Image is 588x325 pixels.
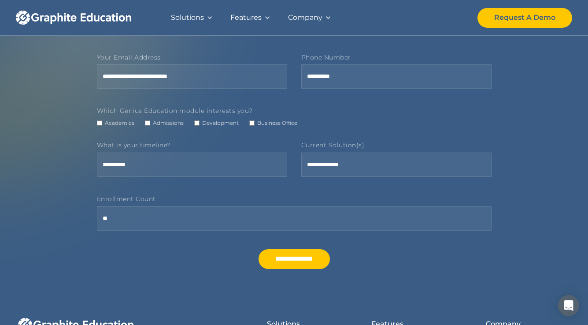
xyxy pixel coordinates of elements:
[202,118,239,127] span: Development
[153,118,184,127] span: Admissions
[145,120,150,126] input: Admissions
[97,142,287,149] label: What is your timeline?
[97,107,492,115] label: Which Genius Education module interests you?
[288,11,322,24] div: Company
[194,120,200,126] input: Development
[97,120,102,126] input: Academics
[230,11,262,24] div: Features
[558,295,579,316] div: Open Intercom Messenger
[97,195,492,203] label: Enrollment Count
[105,118,134,127] span: Academics
[257,118,297,127] span: Business Office
[477,8,572,28] a: Request A Demo
[171,11,204,24] div: Solutions
[494,11,555,24] div: Request A Demo
[97,54,287,61] label: Your Email Address
[301,142,492,149] label: Current Solution(s)
[301,54,492,61] label: Phone Number
[249,120,255,126] input: Business Office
